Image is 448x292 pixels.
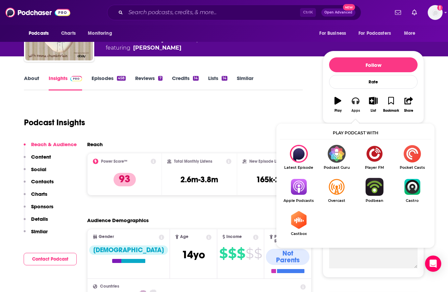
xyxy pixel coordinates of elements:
[371,109,376,113] div: List
[280,145,318,170] div: anything goes with emma chamberlain on Latest Episode
[24,216,48,228] button: Details
[101,159,127,164] h2: Power Score™
[175,36,196,43] a: Culture
[24,166,46,179] button: Social
[409,7,420,18] a: Show notifications dropdown
[428,5,443,20] img: User Profile
[280,232,318,236] span: Castbox
[144,36,165,43] a: Society
[57,27,80,40] a: Charts
[393,145,431,170] a: Pocket CastsPocket Casts
[172,75,199,90] a: Credits14
[24,203,53,216] button: Sponsors
[107,5,361,20] div: Search podcasts, credits, & more...
[87,217,149,223] h2: Audience Demographics
[399,27,424,40] button: open menu
[165,36,175,43] span: and
[266,249,309,265] div: Not Parents
[99,235,114,239] span: Gender
[329,92,347,117] button: Play
[87,141,103,148] h2: Reach
[228,248,236,259] span: $
[89,245,168,255] div: [DEMOGRAPHIC_DATA]
[158,76,162,81] div: 7
[24,27,57,40] button: open menu
[318,145,355,170] a: Podcast GuruPodcast Guru
[334,109,342,113] div: Play
[174,159,212,164] h2: Total Monthly Listens
[5,6,70,19] a: Podchaser - Follow, Share and Rate Podcasts
[393,165,431,170] span: Pocket Casts
[106,36,218,52] div: An podcast
[193,76,199,81] div: 14
[24,154,51,166] button: Content
[29,29,49,38] span: Podcasts
[24,75,39,90] a: About
[365,92,382,117] button: List
[343,4,355,10] span: New
[382,92,400,117] button: Bookmark
[280,198,318,203] span: Apple Podcasts
[222,76,227,81] div: 14
[280,211,318,236] a: CastboxCastbox
[318,198,355,203] span: Overcast
[351,109,360,113] div: Apps
[280,178,318,203] a: Apple PodcastsApple Podcasts
[318,178,355,203] a: OvercastOvercast
[182,248,205,261] span: 14 yo
[404,29,416,38] span: More
[135,75,162,90] a: Reviews7
[31,216,48,222] p: Details
[354,27,401,40] button: open menu
[100,284,119,289] span: Countries
[358,29,391,38] span: For Podcasters
[114,173,136,186] p: 93
[106,44,218,52] span: featuring
[61,29,76,38] span: Charts
[428,5,443,20] button: Show profile menu
[117,76,126,81] div: 458
[393,178,431,203] a: CastroCastro
[70,76,82,81] img: Podchaser Pro
[88,29,112,38] span: Monitoring
[383,109,399,113] div: Bookmark
[49,75,82,90] a: InsightsPodchaser Pro
[31,154,51,160] p: Content
[246,248,253,259] span: $
[24,228,48,241] button: Similar
[237,248,245,259] span: $
[347,92,364,117] button: Apps
[226,235,242,239] span: Income
[24,191,47,203] button: Charts
[208,75,227,90] a: Lists14
[24,253,77,265] button: Contact Podcast
[83,27,121,40] button: open menu
[219,248,227,259] span: $
[355,178,393,203] a: PodbeanPodbean
[324,11,352,14] span: Open Advanced
[318,165,355,170] span: Podcast Guru
[31,203,53,210] p: Sponsors
[392,7,404,18] a: Show notifications dropdown
[437,5,443,10] svg: Add a profile image
[355,165,393,170] span: Player FM
[249,159,287,164] h2: New Episode Listens
[300,8,316,17] span: Ctrl K
[31,228,48,235] p: Similar
[428,5,443,20] span: Logged in as evankrask
[319,29,346,38] span: For Business
[321,8,355,17] button: Open AdvancedNew
[425,256,441,272] div: Open Intercom Messenger
[24,117,85,128] h1: Podcast Insights
[24,141,77,154] button: Reach & Audience
[115,36,143,43] a: Education
[31,178,54,185] p: Contacts
[180,175,218,185] h3: 2.6m-3.8m
[31,191,47,197] p: Charts
[355,145,393,170] a: Player FMPlayer FM
[274,235,299,243] span: Parental Status
[92,75,126,90] a: Episodes458
[404,109,413,113] div: Share
[329,57,418,72] button: Follow
[280,165,318,170] span: Latest Episode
